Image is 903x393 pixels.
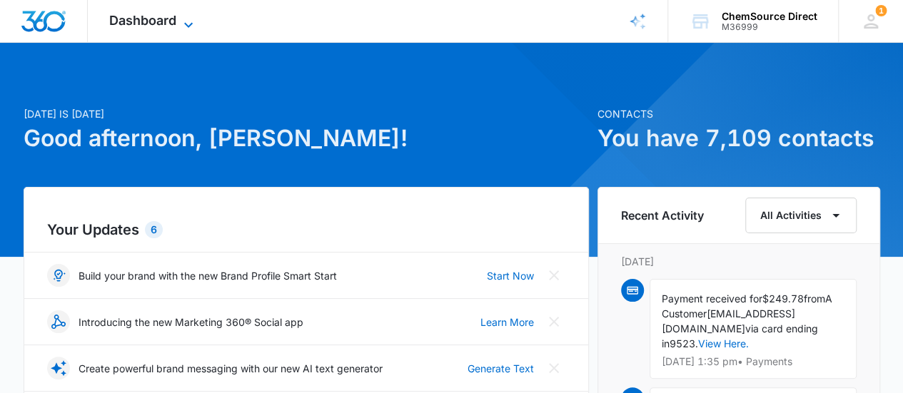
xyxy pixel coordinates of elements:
p: Contacts [597,106,880,121]
h2: Your Updates [47,219,565,240]
span: Payment received for [662,292,762,305]
span: [EMAIL_ADDRESS][DOMAIN_NAME] [662,307,795,335]
h1: You have 7,109 contacts [597,121,880,155]
button: All Activities [745,198,857,233]
span: Dashboard [109,13,176,28]
p: [DATE] is [DATE] [24,106,589,121]
span: 1 [875,5,887,16]
button: Close [543,357,565,379]
a: Learn More [480,315,534,330]
p: Build your brand with the new Brand Profile Smart Start [79,268,337,283]
p: Introducing the new Marketing 360® Social app [79,315,303,330]
h1: Good afternoon, [PERSON_NAME]! [24,121,589,155]
div: 6 [145,221,163,238]
p: Create powerful brand messaging with our new AI text generator [79,361,383,376]
h6: Recent Activity [621,207,704,224]
button: Close [543,264,565,287]
div: account name [722,11,817,22]
a: Start Now [487,268,534,283]
button: Close [543,310,565,333]
span: $249.78 [762,292,804,305]
span: 9523. [670,337,698,349]
a: Generate Text [468,361,534,376]
span: from [804,292,825,305]
div: notifications count [875,5,887,16]
div: account id [722,22,817,32]
p: [DATE] [621,254,857,269]
p: [DATE] 1:35 pm • Payments [662,357,844,367]
a: View Here. [698,337,749,349]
